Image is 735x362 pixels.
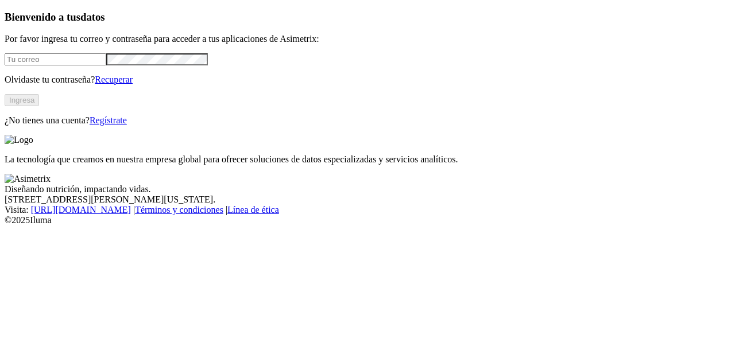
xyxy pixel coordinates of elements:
a: [URL][DOMAIN_NAME] [31,205,131,215]
h3: Bienvenido a tus [5,11,730,24]
a: Términos y condiciones [135,205,223,215]
p: ¿No tienes una cuenta? [5,115,730,126]
img: Logo [5,135,33,145]
input: Tu correo [5,53,106,65]
span: datos [80,11,105,23]
div: Diseñando nutrición, impactando vidas. [5,184,730,194]
img: Asimetrix [5,174,51,184]
a: Línea de ética [227,205,279,215]
p: Olvidaste tu contraseña? [5,75,730,85]
p: Por favor ingresa tu correo y contraseña para acceder a tus aplicaciones de Asimetrix: [5,34,730,44]
div: [STREET_ADDRESS][PERSON_NAME][US_STATE]. [5,194,730,205]
button: Ingresa [5,94,39,106]
a: Regístrate [90,115,127,125]
div: © 2025 Iluma [5,215,730,225]
div: Visita : | | [5,205,730,215]
a: Recuperar [95,75,133,84]
p: La tecnología que creamos en nuestra empresa global para ofrecer soluciones de datos especializad... [5,154,730,165]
